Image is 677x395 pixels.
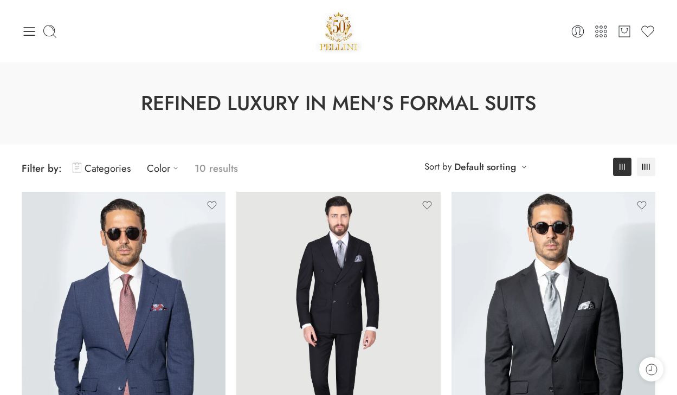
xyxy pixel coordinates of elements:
[147,156,184,181] a: Color
[27,89,650,118] h1: Refined Luxury in Men's Formal Suits
[570,24,585,39] a: Login / Register
[315,8,362,54] img: Pellini
[617,24,632,39] a: Cart
[73,156,131,181] a: Categories
[315,8,362,54] a: Pellini -
[640,24,655,39] a: Wishlist
[424,158,452,176] span: Sort by
[195,156,238,181] p: 10 results
[22,161,62,176] span: Filter by:
[454,159,516,174] a: Default sorting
